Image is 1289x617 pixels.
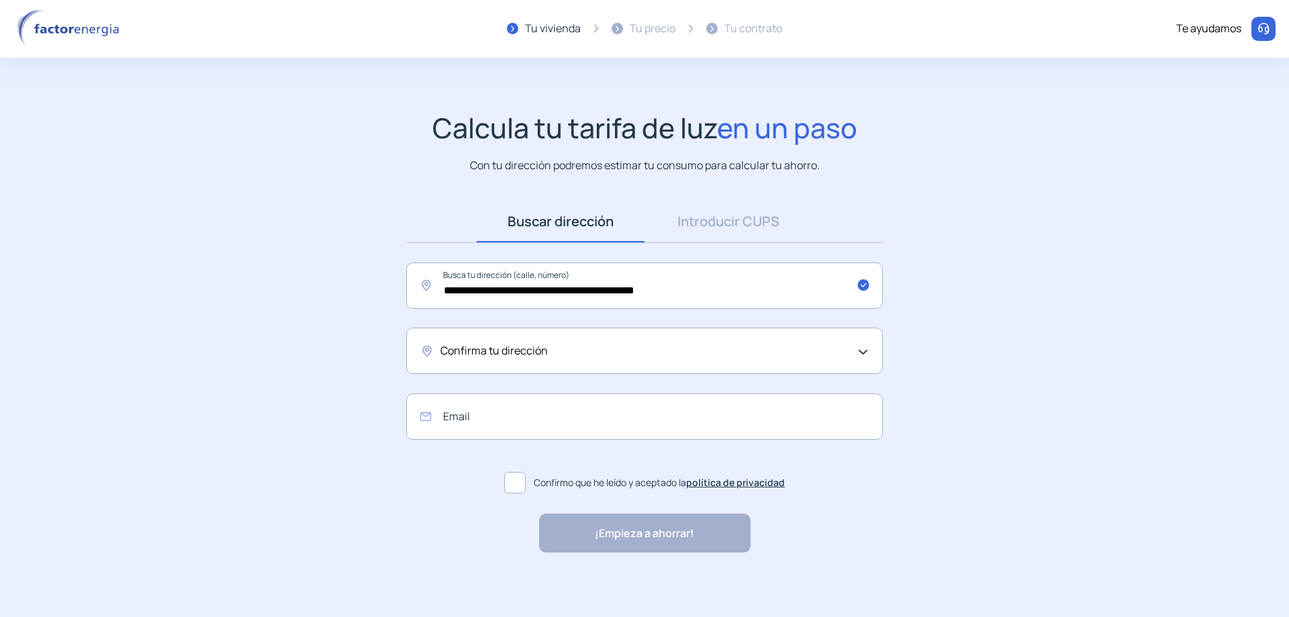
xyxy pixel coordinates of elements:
a: Introducir CUPS [644,201,812,242]
div: Tu precio [630,20,675,38]
div: Tu vivienda [525,20,581,38]
div: Tu contrato [724,20,782,38]
img: llamar [1257,22,1270,36]
span: en un paso [717,109,857,146]
a: política de privacidad [686,476,785,489]
a: Buscar dirección [477,201,644,242]
span: Confirmo que he leído y aceptado la [534,475,785,490]
span: Confirma tu dirección [440,342,548,360]
h1: Calcula tu tarifa de luz [432,111,857,144]
div: Te ayudamos [1176,20,1241,38]
p: Con tu dirección podremos estimar tu consumo para calcular tu ahorro. [470,157,820,174]
img: logo factor [13,9,128,48]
